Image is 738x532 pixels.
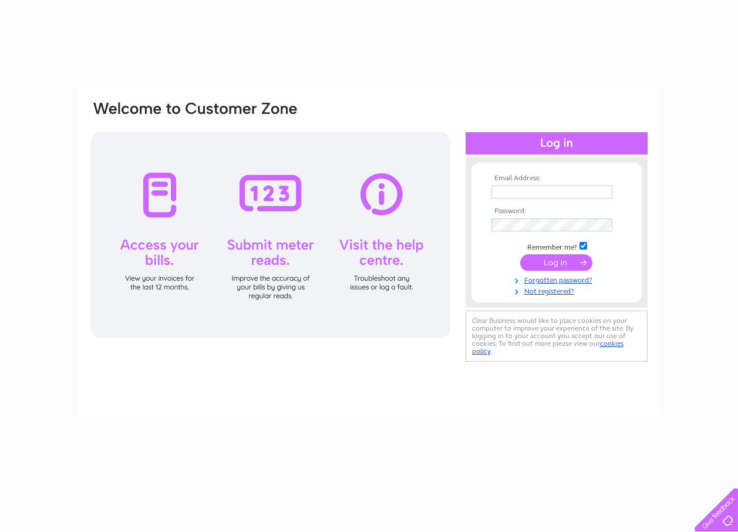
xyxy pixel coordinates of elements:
div: Clear Business would like to place cookies on your computer to improve your experience of the sit... [466,311,648,362]
input: Submit [520,254,592,271]
a: Not registered? [491,285,625,296]
a: Forgotten password? [491,274,625,285]
a: cookies policy [472,339,624,355]
th: Password: [488,207,625,216]
th: Email Address: [488,174,625,183]
td: Remember me? [488,240,625,252]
